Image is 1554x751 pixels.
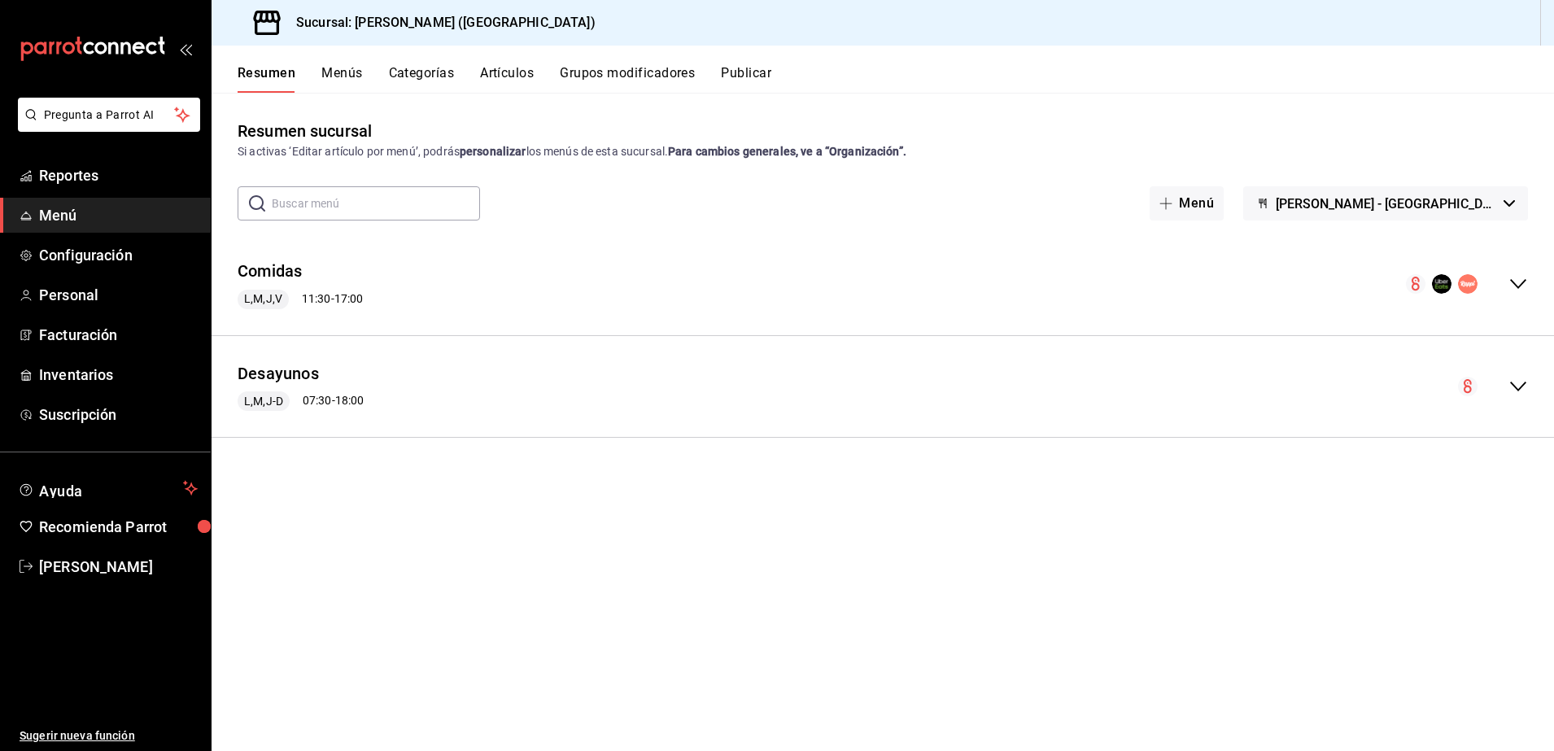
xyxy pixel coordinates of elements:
[39,478,177,498] span: Ayuda
[238,260,303,283] button: Comidas
[212,247,1554,322] div: collapse-menu-row
[238,290,363,309] div: 11:30 - 17:00
[668,145,906,158] strong: Para cambios generales, ve a “Organización”.
[721,65,771,93] button: Publicar
[321,65,362,93] button: Menús
[238,393,290,410] span: L,M,J-D
[39,324,198,346] span: Facturación
[238,290,289,308] span: L,M,J,V
[389,65,455,93] button: Categorías
[1150,186,1224,220] button: Menú
[238,391,364,411] div: 07:30 - 18:00
[44,107,175,124] span: Pregunta a Parrot AI
[20,727,198,744] span: Sugerir nueva función
[1276,196,1497,212] span: [PERSON_NAME] - [GEOGRAPHIC_DATA]
[272,187,480,220] input: Buscar menú
[460,145,526,158] strong: personalizar
[560,65,695,93] button: Grupos modificadores
[39,364,198,386] span: Inventarios
[39,244,198,266] span: Configuración
[238,65,1554,93] div: navigation tabs
[238,119,372,143] div: Resumen sucursal
[39,404,198,426] span: Suscripción
[39,284,198,306] span: Personal
[480,65,534,93] button: Artículos
[238,65,295,93] button: Resumen
[179,42,192,55] button: open_drawer_menu
[11,118,200,135] a: Pregunta a Parrot AI
[238,362,319,386] button: Desayunos
[238,143,1528,160] div: Si activas ‘Editar artículo por menú’, podrás los menús de esta sucursal.
[1243,186,1528,220] button: [PERSON_NAME] - [GEOGRAPHIC_DATA]
[39,164,198,186] span: Reportes
[212,349,1554,425] div: collapse-menu-row
[283,13,596,33] h3: Sucursal: [PERSON_NAME] ([GEOGRAPHIC_DATA])
[39,556,198,578] span: [PERSON_NAME]
[39,204,198,226] span: Menú
[39,516,198,538] span: Recomienda Parrot
[18,98,200,132] button: Pregunta a Parrot AI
